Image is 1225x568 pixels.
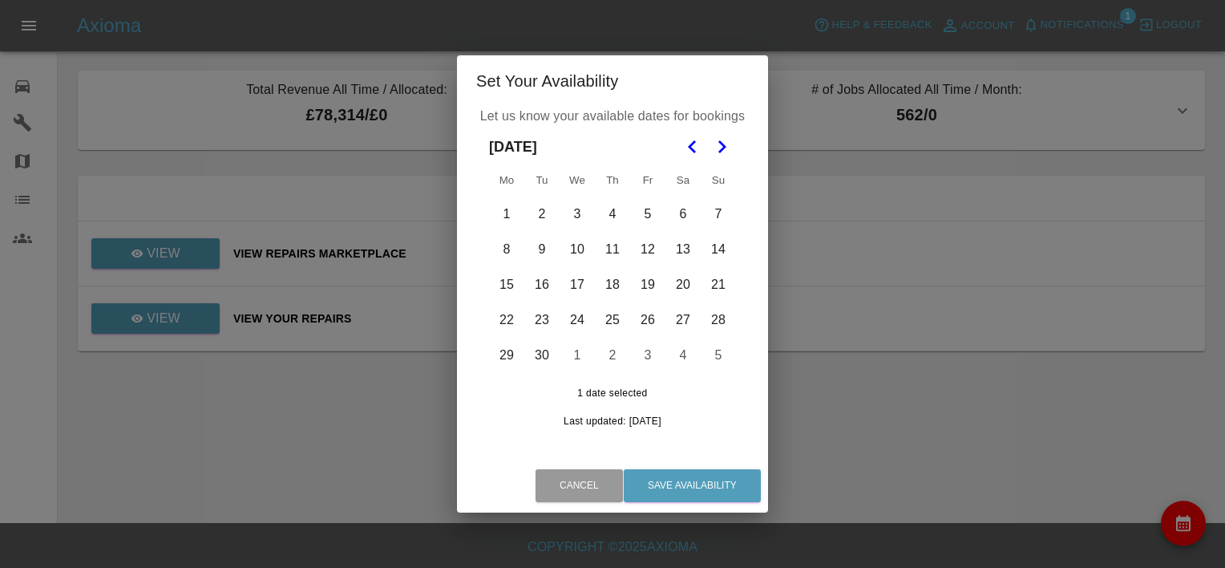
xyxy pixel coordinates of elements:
[631,339,665,372] button: Friday, October 3rd, 2025
[631,197,665,231] button: Friday, September 5th, 2025
[490,197,524,231] button: Monday, September 1st, 2025
[457,55,768,107] h2: Set Your Availability
[666,268,700,302] button: Saturday, September 20th, 2025
[701,339,735,372] button: Sunday, October 5th, 2025
[564,416,661,427] span: Last updated: [DATE]
[476,107,749,126] p: Let us know your available dates for bookings
[489,164,524,197] th: Monday
[525,303,559,337] button: Tuesday, September 23rd, 2025
[596,197,629,231] button: Thursday, September 4th, 2025
[560,339,594,372] button: Wednesday, October 1st, 2025
[490,233,524,266] button: Monday, September 8th, 2025
[489,386,736,402] span: 1 date selected
[631,268,665,302] button: Friday, September 19th, 2025
[560,303,594,337] button: Wednesday, September 24th, 2025
[560,164,595,197] th: Wednesday
[560,197,594,231] button: Wednesday, September 3rd, 2025
[524,164,560,197] th: Tuesday
[707,132,736,161] button: Go to the Next Month
[560,233,594,266] button: Wednesday, September 10th, 2025
[624,469,761,502] button: Save Availability
[596,233,629,266] button: Thursday, September 11th, 2025
[701,233,735,266] button: Sunday, September 14th, 2025
[630,164,665,197] th: Friday
[489,129,537,164] span: [DATE]
[525,233,559,266] button: Tuesday, September 9th, 2025
[678,132,707,161] button: Go to the Previous Month
[595,164,630,197] th: Thursday
[596,303,629,337] button: Thursday, September 25th, 2025
[631,233,665,266] button: Friday, September 12th, 2025
[665,164,701,197] th: Saturday
[489,164,736,373] table: September 2025
[490,268,524,302] button: Monday, September 15th, 2025
[490,339,524,372] button: Monday, September 29th, 2025
[666,197,700,231] button: Saturday, September 6th, 2025
[525,197,559,231] button: Tuesday, September 2nd, 2025
[701,303,735,337] button: Sunday, September 28th, 2025
[666,233,700,266] button: Saturday, September 13th, 2025
[631,303,665,337] button: Friday, September 26th, 2025
[596,268,629,302] button: Thursday, September 18th, 2025
[525,268,559,302] button: Tuesday, September 16th, 2025
[701,164,736,197] th: Sunday
[666,339,700,372] button: Saturday, October 4th, 2025
[490,303,524,337] button: Monday, September 22nd, 2025
[596,339,629,372] button: Thursday, October 2nd, 2025
[666,303,700,337] button: Saturday, September 27th, 2025
[560,268,594,302] button: Wednesday, September 17th, 2025
[701,197,735,231] button: Sunday, September 7th, 2025
[536,469,623,502] button: Cancel
[701,268,735,302] button: Sunday, September 21st, 2025
[525,339,559,372] button: Tuesday, September 30th, 2025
